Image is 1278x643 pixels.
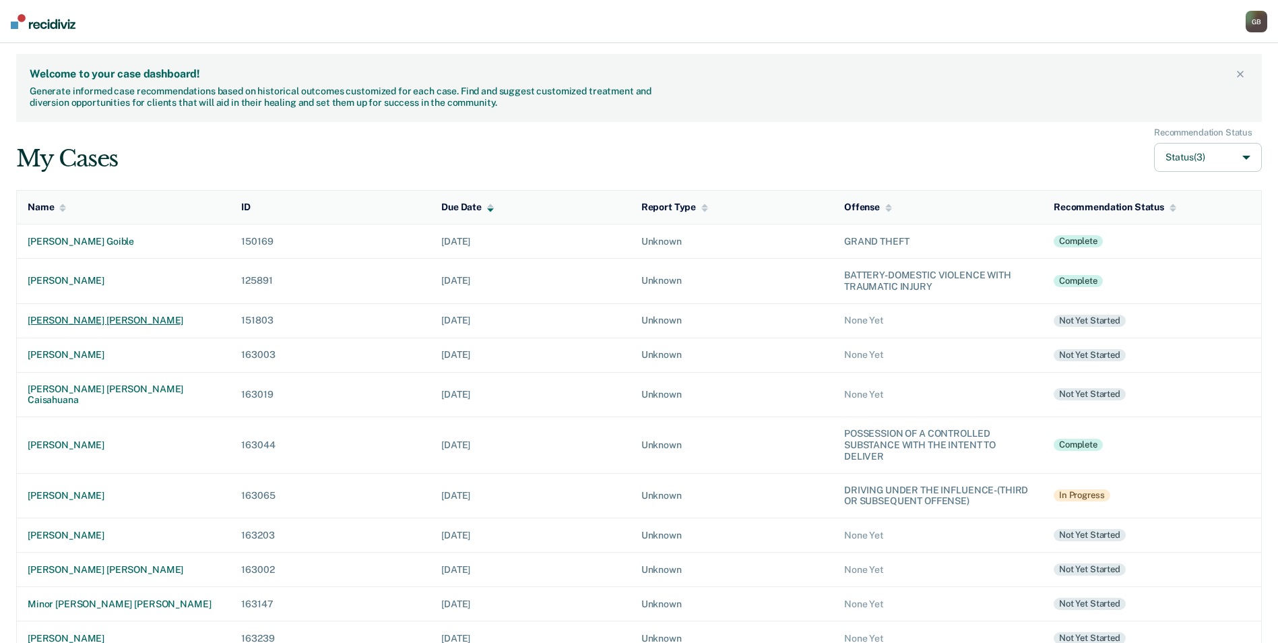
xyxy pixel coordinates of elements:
td: Unknown [631,473,833,518]
div: DRIVING UNDER THE INFLUENCE-(THIRD OR SUBSEQUENT OFFENSE) [844,485,1032,508]
td: 163065 [230,473,430,518]
td: 163002 [230,553,430,587]
td: [DATE] [430,587,631,621]
div: ID [241,202,251,213]
div: Recommendation Status [1154,127,1252,138]
td: [DATE] [430,518,631,553]
div: None Yet [844,564,1032,576]
div: [PERSON_NAME] [PERSON_NAME] [28,564,220,576]
div: Report Type [641,202,708,213]
button: Status(3) [1154,143,1262,172]
td: 163147 [230,587,430,621]
td: Unknown [631,372,833,417]
img: Recidiviz [11,14,75,29]
td: Unknown [631,417,833,473]
div: Complete [1054,235,1103,247]
td: [DATE] [430,417,631,473]
td: [DATE] [430,224,631,258]
div: Offense [844,202,892,213]
div: Welcome to your case dashboard! [30,67,1232,80]
div: BATTERY-DOMESTIC VIOLENCE WITH TRAUMATIC INJURY [844,270,1032,293]
td: 151803 [230,303,430,338]
td: 125891 [230,258,430,303]
td: 150169 [230,224,430,258]
td: [DATE] [430,473,631,518]
td: Unknown [631,553,833,587]
td: Unknown [631,587,833,621]
div: None Yet [844,349,1032,361]
div: [PERSON_NAME] [28,490,220,501]
div: Not yet started [1054,598,1126,610]
div: G B [1246,11,1267,32]
div: Generate informed case recommendations based on historical outcomes customized for each case. Fin... [30,86,656,109]
div: My Cases [16,145,118,173]
div: In Progress [1054,489,1110,501]
div: Not yet started [1054,388,1126,400]
td: Unknown [631,224,833,258]
div: Not yet started [1054,529,1126,541]
td: 163044 [230,417,430,473]
div: Complete [1054,439,1103,451]
div: [PERSON_NAME] [28,439,220,451]
div: Name [28,202,66,213]
div: [PERSON_NAME] [28,349,220,361]
div: Complete [1054,275,1103,287]
td: [DATE] [430,553,631,587]
div: None Yet [844,315,1032,326]
div: [PERSON_NAME] goible [28,236,220,247]
div: Recommendation Status [1054,202,1176,213]
div: [PERSON_NAME] [28,530,220,541]
td: [DATE] [430,258,631,303]
div: Due Date [441,202,494,213]
div: [PERSON_NAME] [PERSON_NAME] caisahuana [28,384,220,406]
td: [DATE] [430,303,631,338]
div: Not yet started [1054,349,1126,361]
div: [PERSON_NAME] [28,275,220,286]
div: POSSESSION OF A CONTROLLED SUBSTANCE WITH THE INTENT TO DELIVER [844,428,1032,462]
div: [PERSON_NAME] [PERSON_NAME] [28,315,220,326]
div: None Yet [844,599,1032,610]
td: [DATE] [430,338,631,372]
td: 163019 [230,372,430,417]
td: Unknown [631,303,833,338]
div: minor [PERSON_NAME] [PERSON_NAME] [28,599,220,610]
td: [DATE] [430,372,631,417]
div: GRAND THEFT [844,236,1032,247]
td: 163203 [230,518,430,553]
button: GB [1246,11,1267,32]
td: 163003 [230,338,430,372]
td: Unknown [631,258,833,303]
td: Unknown [631,338,833,372]
td: Unknown [631,518,833,553]
div: Not yet started [1054,315,1126,327]
div: None Yet [844,530,1032,541]
div: None Yet [844,389,1032,400]
div: Not yet started [1054,563,1126,576]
